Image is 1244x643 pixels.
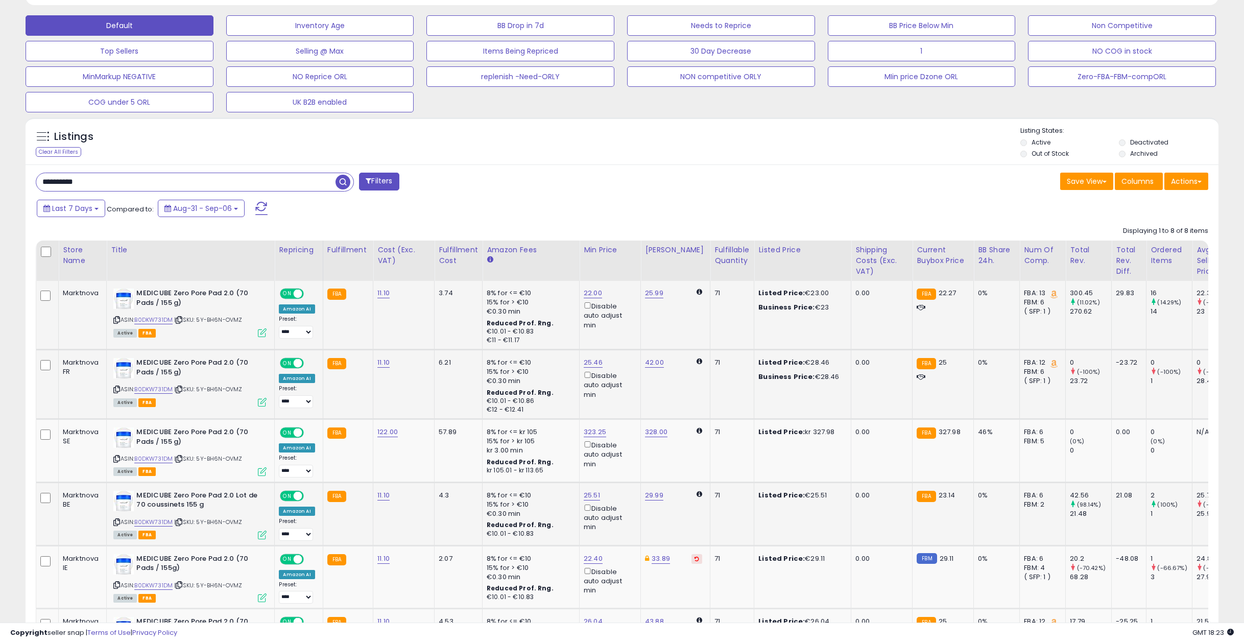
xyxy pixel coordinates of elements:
span: All listings currently available for purchase on Amazon [113,594,137,603]
div: 8% for <= €10 [487,554,571,563]
span: OFF [302,359,319,368]
b: MEDICUBE Zero Pore Pad 2.0 (70 Pads / 155 g) [136,358,260,379]
button: Actions [1164,173,1208,190]
span: FBA [138,531,156,539]
div: 1 [1151,376,1192,386]
div: Marktnova IE [63,554,99,573]
img: 416pL4K2BkL._SL40_.jpg [113,491,134,511]
div: 68.28 [1070,573,1111,582]
b: Listed Price: [758,490,805,500]
div: ( SFP: 1 ) [1024,573,1058,582]
small: (14.29%) [1157,298,1181,306]
small: (100%) [1157,501,1178,509]
div: 15% for > €10 [487,563,571,573]
small: (0%) [1070,437,1084,445]
div: €23 [758,303,843,312]
div: 0 [1151,358,1192,367]
div: 0.00 [1116,427,1138,437]
a: 25.99 [645,288,663,298]
span: | SKU: 5Y-BH6N-OVMZ [174,581,242,589]
button: Inventory Age [226,15,414,36]
div: 0.00 [855,491,904,500]
div: BB Share 24h. [978,245,1015,266]
b: Listed Price: [758,427,805,437]
div: Displaying 1 to 8 of 8 items [1123,226,1208,236]
div: Preset: [279,316,315,339]
span: All listings currently available for purchase on Amazon [113,329,137,338]
div: seller snap | | [10,628,177,638]
div: Num of Comp. [1024,245,1061,266]
div: 14 [1151,307,1192,316]
span: ON [281,428,294,437]
div: €10.01 - €10.83 [487,327,571,336]
div: kr 327.98 [758,427,843,437]
b: Listed Price: [758,288,805,298]
button: Columns [1115,173,1163,190]
div: €29.11 [758,554,843,563]
span: OFF [302,491,319,500]
small: (-100%) [1203,368,1227,376]
label: Archived [1130,149,1158,158]
div: €25.51 [758,491,843,500]
div: FBM: 4 [1024,563,1058,573]
div: €10.01 - €10.83 [487,530,571,538]
button: Aug-31 - Sep-06 [158,200,245,217]
div: 0 [1151,446,1192,455]
div: 23.72 [1070,376,1111,386]
div: Disable auto adjust min [584,503,633,532]
div: 2 [1151,491,1192,500]
div: 6.21 [439,358,474,367]
button: NON competitive ORLY [627,66,815,87]
a: B0DKW731DM [134,581,173,590]
div: Avg Selling Price [1197,245,1234,277]
span: ON [281,555,294,563]
div: ASIN: [113,289,267,336]
div: 270.62 [1070,307,1111,316]
div: 25.99 [1197,509,1238,518]
div: 15% for > €10 [487,500,571,509]
small: FBA [917,358,936,369]
div: ASIN: [113,554,267,602]
span: OFF [302,428,319,437]
small: FBA [917,427,936,439]
span: FBA [138,398,156,407]
span: FBA [138,329,156,338]
div: €0.30 min [487,307,571,316]
a: 25.51 [584,490,600,501]
a: 25.46 [584,358,603,368]
div: Marktnova [63,289,99,298]
i: Calculated using Dynamic Max Price. [697,358,702,365]
div: 0 [1070,446,1111,455]
div: 0.00 [855,427,904,437]
div: 8% for <= €10 [487,289,571,298]
b: MEDICUBE Zero Pore Pad 2.0 Lot de 70 coussinets 155 g [136,491,260,512]
b: Listed Price: [758,358,805,367]
button: 1 [828,41,1016,61]
div: 23 [1197,307,1238,316]
div: Amazon AI [279,304,315,314]
div: 1 [1151,554,1192,563]
b: Listed Price: [758,554,805,563]
button: Default [26,15,213,36]
button: NO COG in stock [1028,41,1216,61]
button: Top Sellers [26,41,213,61]
div: Repricing [279,245,318,255]
small: FBA [327,491,346,502]
div: €10.01 - €10.86 [487,397,571,406]
small: (-100%) [1077,368,1101,376]
small: Amazon Fees. [487,255,493,265]
div: 0% [978,491,1012,500]
div: 2.07 [439,554,474,563]
button: Zero-FBA-FBM-compORL [1028,66,1216,87]
div: 1 [1151,509,1192,518]
div: 0.00 [855,289,904,298]
small: FBA [327,427,346,439]
div: ASIN: [113,427,267,475]
button: Selling @ Max [226,41,414,61]
small: (0%) [1151,437,1165,445]
small: (11.02%) [1077,298,1100,306]
div: Store Name [63,245,102,266]
div: €0.30 min [487,573,571,582]
div: 0% [978,554,1012,563]
div: 8% for <= kr 105 [487,427,571,437]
